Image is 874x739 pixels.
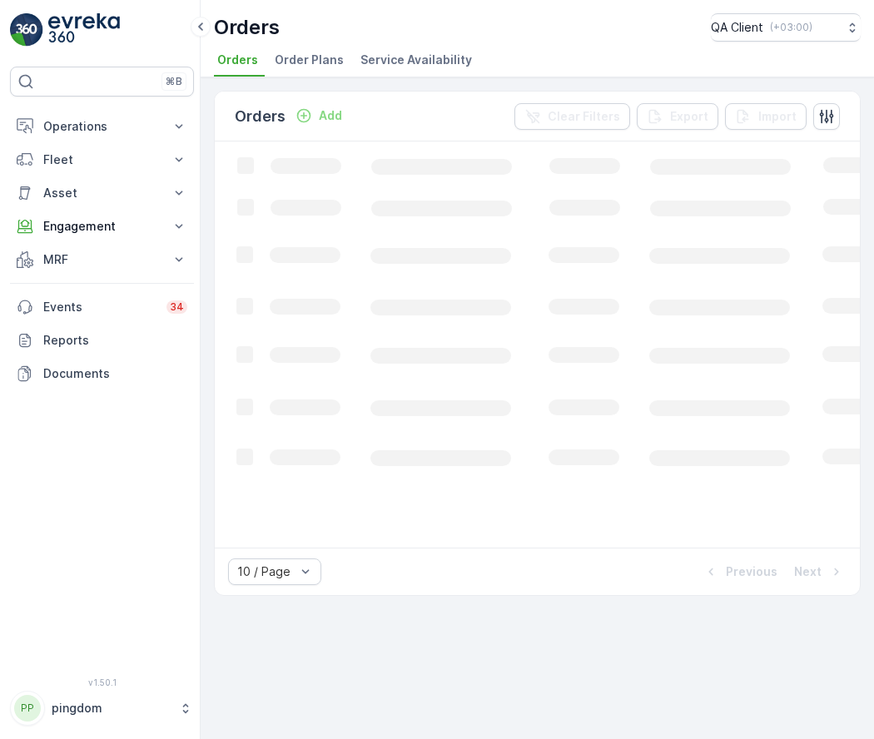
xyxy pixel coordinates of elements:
[43,218,161,235] p: Engagement
[514,103,630,130] button: Clear Filters
[43,151,161,168] p: Fleet
[52,700,171,717] p: pingdom
[10,176,194,210] button: Asset
[166,75,182,88] p: ⌘B
[794,563,822,580] p: Next
[43,251,161,268] p: MRF
[48,13,120,47] img: logo_light-DOdMpM7g.png
[360,52,472,68] span: Service Availability
[770,21,812,34] p: ( +03:00 )
[43,332,187,349] p: Reports
[637,103,718,130] button: Export
[711,13,861,42] button: QA Client(+03:00)
[10,13,43,47] img: logo
[43,185,161,201] p: Asset
[10,691,194,726] button: PPpingdom
[43,365,187,382] p: Documents
[10,110,194,143] button: Operations
[670,108,708,125] p: Export
[548,108,620,125] p: Clear Filters
[10,324,194,357] a: Reports
[726,563,777,580] p: Previous
[10,357,194,390] a: Documents
[725,103,807,130] button: Import
[43,118,161,135] p: Operations
[214,14,280,41] p: Orders
[10,677,194,687] span: v 1.50.1
[10,290,194,324] a: Events34
[289,106,349,126] button: Add
[792,562,847,582] button: Next
[275,52,344,68] span: Order Plans
[10,243,194,276] button: MRF
[14,695,41,722] div: PP
[319,107,342,124] p: Add
[170,300,184,314] p: 34
[217,52,258,68] span: Orders
[235,105,286,128] p: Orders
[10,143,194,176] button: Fleet
[701,562,779,582] button: Previous
[711,19,763,36] p: QA Client
[758,108,797,125] p: Import
[10,210,194,243] button: Engagement
[43,299,156,315] p: Events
